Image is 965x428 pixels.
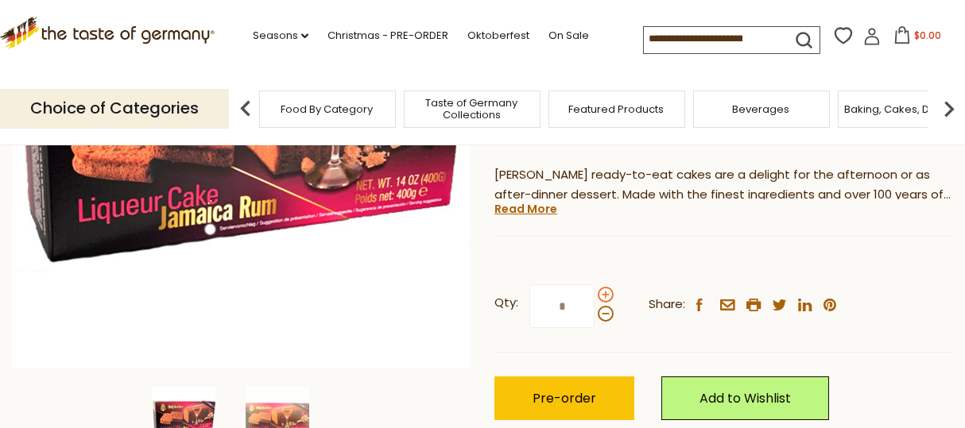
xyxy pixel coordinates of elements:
a: Add to Wishlist [661,376,829,420]
a: Seasons [253,27,308,44]
span: Pre-order [533,389,596,407]
a: Featured Products [569,103,665,115]
a: Oktoberfest [467,27,529,44]
button: Pre-order [494,376,634,420]
strong: Qty: [494,293,518,313]
a: On Sale [548,27,589,44]
p: [PERSON_NAME] ready-to-eat cakes are a delight for the afternoon or as after-dinner dessert. Made... [494,165,953,205]
a: Read More [494,201,557,217]
button: $0.00 [884,26,951,50]
span: $0.00 [914,29,941,42]
input: Qty: [529,284,595,328]
a: Taste of Germany Collections [409,97,536,121]
a: Food By Category [281,103,374,115]
a: Beverages [733,103,790,115]
a: Christmas - PRE-ORDER [327,27,448,44]
img: next arrow [933,93,965,125]
img: previous arrow [230,93,262,125]
span: Share: [649,295,685,314]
